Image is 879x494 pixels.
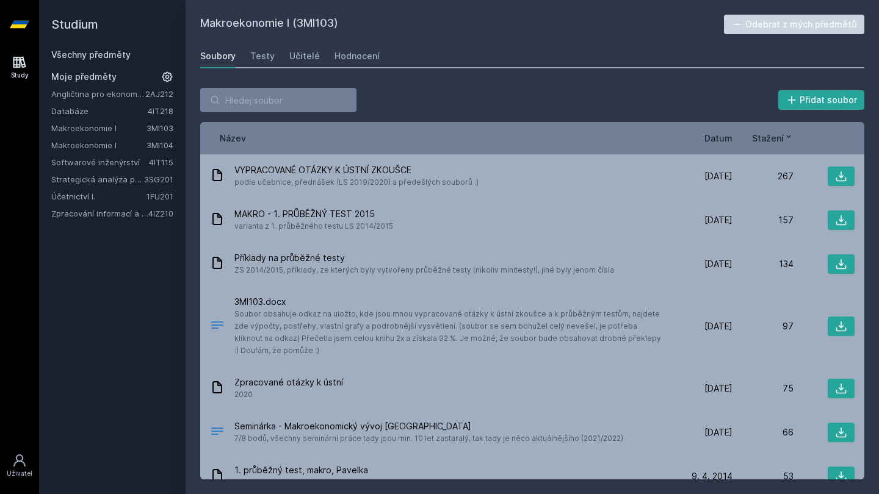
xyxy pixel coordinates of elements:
a: 3MI103 [146,123,173,133]
span: podle učebnice, přednášek (LS 2019/2020) a předešlých souborů :) [234,176,479,188]
span: [DATE] [704,426,733,439]
a: Makroekonomie I [51,139,146,151]
a: Zpracování informací a znalostí [51,207,148,220]
div: Study [11,71,29,80]
button: Název [220,132,246,145]
a: Makroekonomie I [51,122,146,134]
span: LS/2014 [234,476,368,489]
span: 1. průběžný test, makro, Pavelka [234,464,368,476]
span: VYPRACOVANÉ OTÁZKY K ÚSTNÍ ZKOUŠCE [234,164,479,176]
span: Soubor obsahuje odkaz na uložto, kde jsou mnou vypracované otázky k ústní zkoušce a k průběžným t... [234,308,667,357]
a: 1FU201 [146,192,173,201]
input: Hledej soubor [200,88,356,112]
span: [DATE] [704,214,733,226]
span: Seminárka - Makroekonomický vývoj [GEOGRAPHIC_DATA] [234,420,623,432]
span: varianta z 1. průběžného testu LS 2014/2015 [234,220,393,232]
div: 267 [733,170,794,182]
button: Stažení [752,132,794,145]
button: Přidat soubor [778,90,865,110]
a: Všechny předměty [51,49,131,60]
a: Angličtina pro ekonomická studia 2 (B2/C1) [51,88,145,100]
div: DOCX [210,318,225,335]
div: 53 [733,470,794,482]
div: Učitelé [289,50,320,62]
a: 2AJ212 [145,89,173,99]
div: Hodnocení [335,50,380,62]
a: Study [2,49,37,86]
a: 3MI104 [146,140,173,150]
span: 3MI103.docx [234,296,667,308]
span: [DATE] [704,170,733,182]
a: Softwarové inženýrství [51,156,149,168]
span: Zpracované otázky k ústní [234,376,343,388]
span: MAKRO - 1. PRŮBĚŽNÝ TEST 2015 [234,208,393,220]
span: [DATE] [704,258,733,270]
div: Soubory [200,50,236,62]
button: Datum [704,132,733,145]
a: Strategická analýza pro informatiky a statistiky [51,173,144,185]
div: Testy [250,50,275,62]
span: Stažení [752,132,784,145]
span: ZS 2014/2015, příklady, ze kterých byly vytvořeny průběžné testy (nikoliv minitesty!), jiné byly ... [234,264,614,276]
a: 4IT115 [149,157,173,167]
div: 157 [733,214,794,226]
span: [DATE] [704,320,733,332]
div: 66 [733,426,794,439]
span: 9. 4. 2014 [692,470,733,482]
a: 3SG201 [144,174,173,184]
span: Moje předměty [51,71,117,83]
a: Databáze [51,105,148,117]
a: Hodnocení [335,44,380,68]
div: 75 [733,382,794,395]
span: [DATE] [704,382,733,395]
a: Soubory [200,44,236,68]
div: 134 [733,258,794,270]
div: 97 [733,320,794,332]
h2: Makroekonomie I (3MI103) [200,15,724,34]
a: 4IT218 [148,106,173,116]
span: 7/8 bodů, všechny seminární práce tady jsou min. 10 let zastaralý, tak tady je něco aktuálnějšího... [234,432,623,445]
a: Uživatel [2,447,37,484]
a: Učitelé [289,44,320,68]
button: Odebrat z mých předmětů [724,15,865,34]
div: Uživatel [7,469,32,478]
a: 4IZ210 [148,209,173,218]
a: Testy [250,44,275,68]
span: 2020 [234,388,343,401]
span: Příklady na průběžné testy [234,252,614,264]
div: .DOCX [210,424,225,442]
a: Účetnictví I. [51,190,146,202]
